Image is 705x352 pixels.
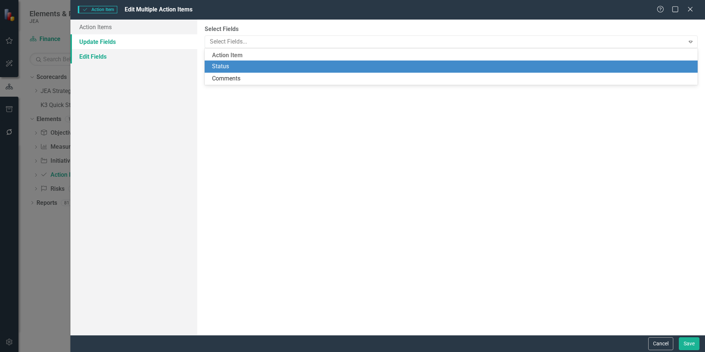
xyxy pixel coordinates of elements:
button: Cancel [648,337,673,350]
button: Save [679,337,699,350]
a: Update Fields [70,34,197,49]
span: Action Item [78,6,117,13]
div: Status [212,62,693,71]
span: Edit Multiple Action Items [125,6,192,13]
a: Edit Fields [70,49,197,64]
div: Action Item [205,50,698,61]
label: Select Fields [205,25,698,34]
a: Action Items [70,20,197,34]
div: Comments [212,75,693,83]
